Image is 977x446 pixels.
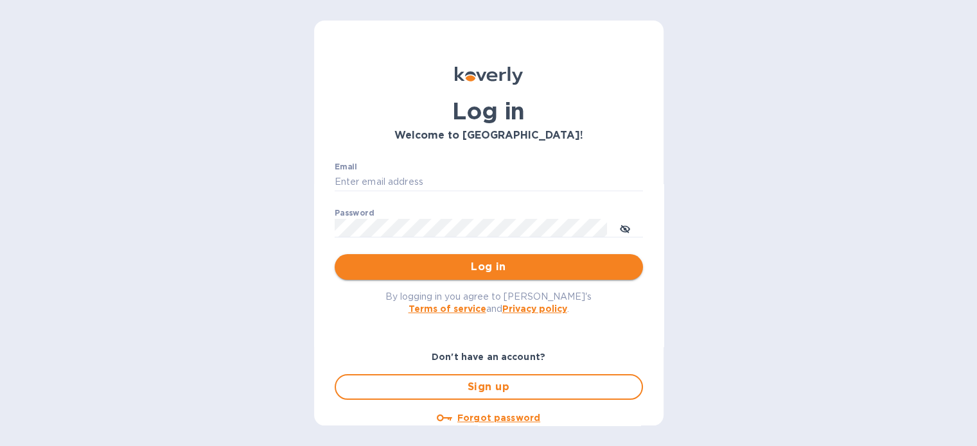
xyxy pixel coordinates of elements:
[335,254,643,280] button: Log in
[335,130,643,142] h3: Welcome to [GEOGRAPHIC_DATA]!
[345,259,633,275] span: Log in
[335,163,357,171] label: Email
[335,173,643,192] input: Enter email address
[346,379,631,395] span: Sign up
[335,98,643,124] h1: Log in
[409,304,486,314] a: Terms of service
[335,374,643,400] button: Sign up
[457,413,540,423] u: Forgot password
[455,67,523,85] img: Koverly
[502,304,567,314] a: Privacy policy
[612,215,638,241] button: toggle password visibility
[385,291,592,314] span: By logging in you agree to [PERSON_NAME]'s and .
[335,209,374,217] label: Password
[432,352,545,362] b: Don't have an account?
